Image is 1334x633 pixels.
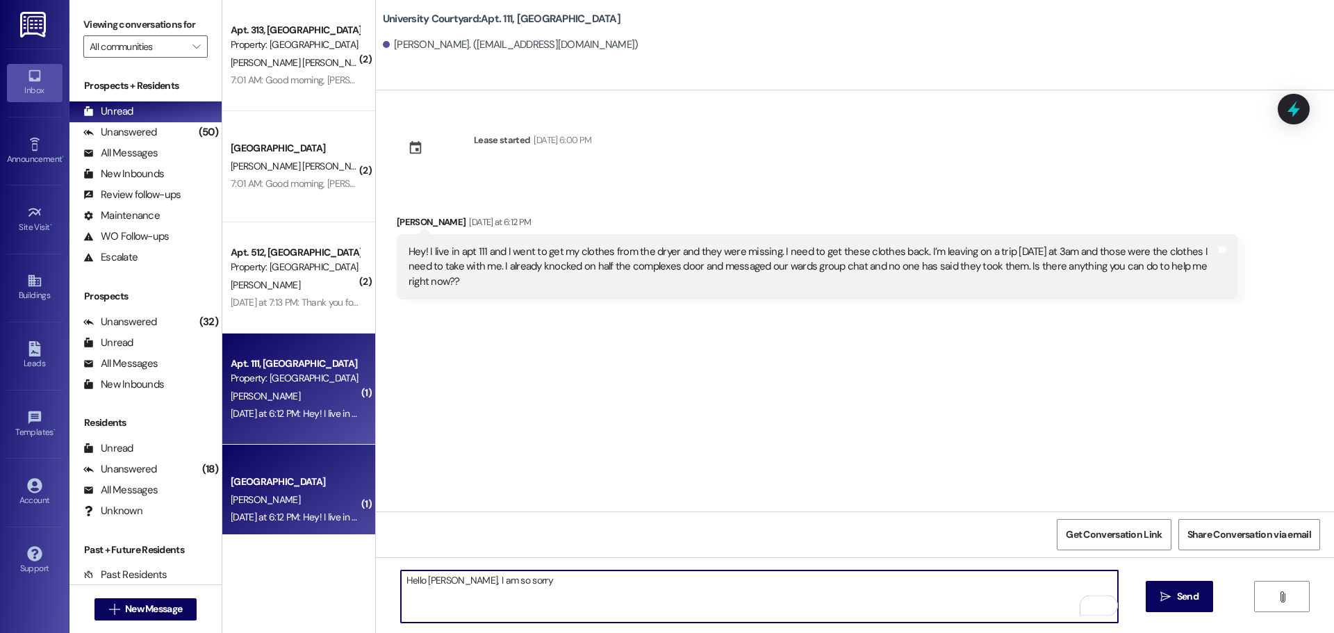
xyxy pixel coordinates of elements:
[192,41,200,52] i: 
[474,133,531,147] div: Lease started
[199,459,222,480] div: (18)
[231,279,300,291] span: [PERSON_NAME]
[231,160,372,172] span: [PERSON_NAME] [PERSON_NAME]
[401,570,1118,623] textarea: To enrich screen reader interactions, please activate Accessibility in Grammarly extension settings
[90,35,186,58] input: All communities
[1178,519,1320,550] button: Share Conversation via email
[69,289,222,304] div: Prospects
[7,542,63,579] a: Support
[231,74,578,86] div: 7:01 AM: Good morning, [PERSON_NAME]! When is going the reimbursement be done?
[1177,589,1199,604] span: Send
[231,493,300,506] span: [PERSON_NAME]
[83,356,158,371] div: All Messages
[231,356,359,371] div: Apt. 111, [GEOGRAPHIC_DATA]
[196,311,222,333] div: (32)
[1187,527,1311,542] span: Share Conversation via email
[125,602,182,616] span: New Message
[1057,519,1171,550] button: Get Conversation Link
[83,483,158,498] div: All Messages
[83,462,157,477] div: Unanswered
[83,568,167,582] div: Past Residents
[1277,591,1287,602] i: 
[231,371,359,386] div: Property: [GEOGRAPHIC_DATA]
[7,337,63,375] a: Leads
[69,416,222,430] div: Residents
[409,245,1216,289] div: Hey! I live in apt 111 and I went to get my clothes from the dryer and they were missing. I need ...
[94,598,197,620] button: New Message
[231,141,359,156] div: [GEOGRAPHIC_DATA]
[83,208,160,223] div: Maintenance
[83,167,164,181] div: New Inbounds
[69,79,222,93] div: Prospects + Residents
[383,12,620,26] b: University Courtyard: Apt. 111, [GEOGRAPHIC_DATA]
[7,474,63,511] a: Account
[83,250,138,265] div: Escalate
[7,201,63,238] a: Site Visit •
[231,177,578,190] div: 7:01 AM: Good morning, [PERSON_NAME]! When is going the reimbursement be done?
[1160,591,1171,602] i: 
[231,245,359,260] div: Apt. 512, [GEOGRAPHIC_DATA]
[83,125,157,140] div: Unanswered
[397,215,1238,234] div: [PERSON_NAME]
[231,23,359,38] div: Apt. 313, [GEOGRAPHIC_DATA]
[231,38,359,52] div: Property: [GEOGRAPHIC_DATA]
[231,475,359,489] div: [GEOGRAPHIC_DATA]
[7,269,63,306] a: Buildings
[231,56,372,69] span: [PERSON_NAME] [PERSON_NAME]
[69,543,222,557] div: Past + Future Residents
[20,12,49,38] img: ResiDesk Logo
[383,38,639,52] div: [PERSON_NAME]. ([EMAIL_ADDRESS][DOMAIN_NAME])
[83,336,133,350] div: Unread
[83,441,133,456] div: Unread
[83,377,164,392] div: New Inbounds
[83,14,208,35] label: Viewing conversations for
[109,604,120,615] i: 
[62,152,64,162] span: •
[231,390,300,402] span: [PERSON_NAME]
[83,229,169,244] div: WO Follow-ups
[530,133,591,147] div: [DATE] 6:00 PM
[50,220,52,230] span: •
[7,64,63,101] a: Inbox
[7,406,63,443] a: Templates •
[83,104,133,119] div: Unread
[1146,581,1213,612] button: Send
[83,504,142,518] div: Unknown
[466,215,531,229] div: [DATE] at 6:12 PM
[1066,527,1162,542] span: Get Conversation Link
[83,146,158,161] div: All Messages
[83,188,181,202] div: Review follow-ups
[53,425,56,435] span: •
[195,122,222,143] div: (50)
[83,315,157,329] div: Unanswered
[231,260,359,274] div: Property: [GEOGRAPHIC_DATA]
